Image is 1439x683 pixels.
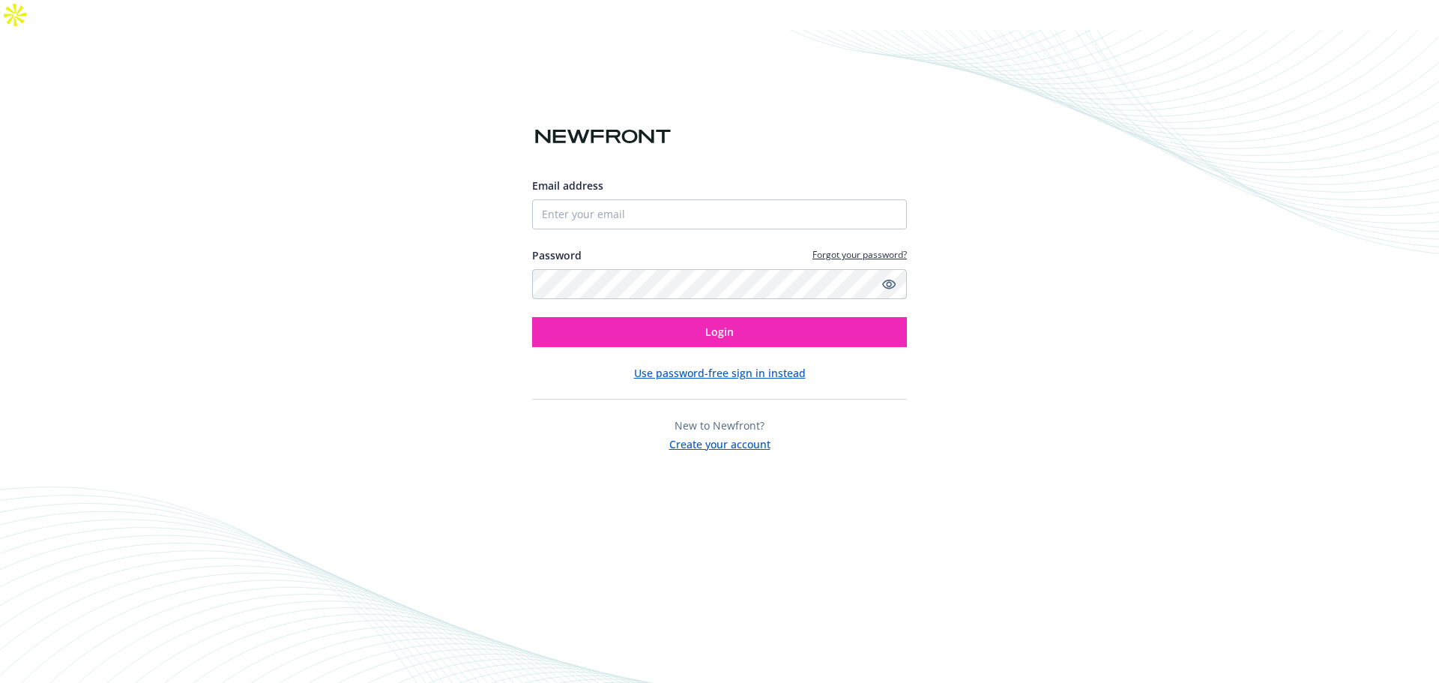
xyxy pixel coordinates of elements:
[532,317,907,347] button: Login
[634,365,806,381] button: Use password-free sign in instead
[532,124,674,150] img: Newfront logo
[532,269,907,299] input: Enter your password
[532,247,582,263] label: Password
[880,275,898,293] a: Show password
[532,199,907,229] input: Enter your email
[532,178,603,193] span: Email address
[812,248,907,261] a: Forgot your password?
[669,433,770,452] button: Create your account
[675,418,764,433] span: New to Newfront?
[705,325,734,339] span: Login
